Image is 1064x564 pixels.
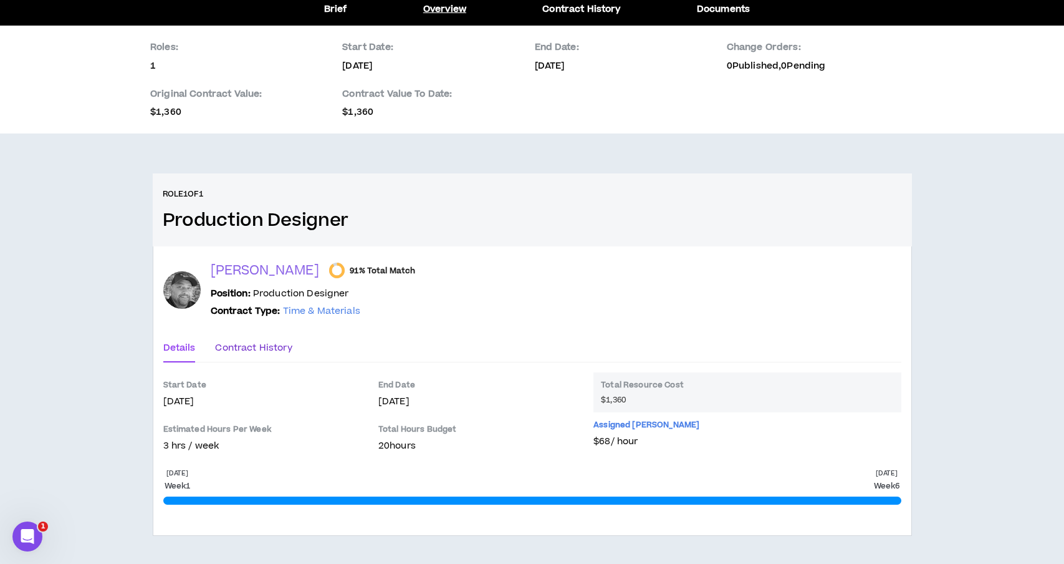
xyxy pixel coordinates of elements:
[150,41,337,54] p: Roles:
[601,380,893,395] p: Total Resource Cost
[163,341,196,355] div: Details
[163,424,271,434] p: Estimated Hours Per Week
[378,439,581,453] p: 20 hours
[163,395,366,409] p: [DATE]
[38,522,48,532] span: 1
[211,287,251,300] b: Position:
[593,420,699,430] p: Assigned [PERSON_NAME]
[378,380,415,390] p: End Date
[342,60,529,72] p: [DATE]
[781,59,825,72] span: 0 Pending
[535,60,722,72] p: [DATE]
[163,188,203,200] h6: Role 1 of 1
[324,2,347,16] a: Brief
[163,380,206,390] p: Start Date
[593,435,901,449] p: $68 / hour
[876,469,898,478] p: [DATE]
[342,106,529,119] p: $1,360
[150,87,337,101] p: Original Contract Value:
[283,304,360,318] span: Time & Materials
[727,41,826,54] p: Change Orders:
[163,271,201,309] div: Ben G.
[12,522,42,552] iframe: Intercom live chat
[542,2,620,16] a: Contract History
[378,424,581,439] p: Total Hours Budget
[150,106,337,119] p: $1,360
[378,395,581,409] p: [DATE]
[163,439,366,453] p: 3 hrs / week
[211,287,349,301] p: Production Designer
[342,87,529,101] p: Contract Value To Date:
[601,395,626,405] span: $1,360
[423,2,466,16] a: Overview
[150,60,337,72] p: 1
[727,60,826,72] p: 0 Published,
[350,266,415,276] span: 91% Total Match
[874,480,899,492] p: Week 6
[535,41,722,54] p: End Date:
[215,341,292,355] div: Contract History
[697,2,750,16] a: Documents
[211,262,320,280] p: [PERSON_NAME]
[211,304,280,318] b: Contract Type:
[342,41,529,54] p: Start Date:
[166,469,188,478] p: [DATE]
[165,480,189,492] p: Week 1
[163,210,902,231] h3: Production Designer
